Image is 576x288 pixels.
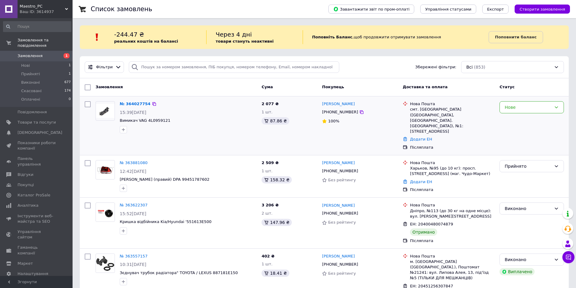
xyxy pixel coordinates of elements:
[69,71,71,77] span: 1
[562,251,574,263] button: Чат з покупцем
[91,5,152,13] h1: Список замовлень
[403,85,447,89] span: Доставка та оплата
[18,156,56,167] span: Панель управління
[18,203,38,208] span: Аналітика
[18,140,56,151] span: Показники роботи компанії
[410,160,495,166] div: Нова Пошта
[18,120,56,125] span: Товари та послуги
[96,255,115,271] img: Фото товару
[96,202,115,222] a: Фото товару
[18,261,33,266] span: Маркет
[328,119,339,123] span: 100%
[262,262,272,266] span: 1 шт.
[495,35,537,39] b: Поповнити баланс
[322,85,344,89] span: Покупець
[321,108,359,116] div: [PHONE_NUMBER]
[410,238,495,244] div: Післяплата
[333,6,409,12] span: Завантажити звіт по пром-оплаті
[505,104,552,111] div: Нове
[21,63,30,68] span: Нові
[63,53,70,58] span: 1
[410,202,495,208] div: Нова Пошта
[262,270,289,277] div: 18.41 ₴
[410,101,495,107] div: Нова Пошта
[96,64,113,70] span: Фільтри
[262,110,272,114] span: 1 шт.
[21,71,40,77] span: Прийняті
[328,220,356,225] span: Без рейтингу
[500,268,535,275] div: Виплачено
[410,259,495,281] div: м. [GEOGRAPHIC_DATA] ([GEOGRAPHIC_DATA].), Поштомат №21241: вул. Липова Алея, 13, під'їзд №5 (ТІЛ...
[96,85,123,89] span: Замовлення
[114,31,144,38] span: -244.47 ₴
[262,176,292,183] div: 158.32 ₴
[18,213,56,224] span: Інструменти веб-майстра та SEO
[96,104,115,118] img: Фото товару
[410,107,495,134] div: смт. [GEOGRAPHIC_DATA] ([GEOGRAPHIC_DATA], [GEOGRAPHIC_DATA]. [GEOGRAPHIC_DATA]), №1: [STREET_ADD...
[482,5,509,14] button: Експорт
[410,208,495,219] div: Дніпро, №113 (до 30 кг на одне місце): вул. [PERSON_NAME][STREET_ADDRESS]
[18,109,47,115] span: Повідомлення
[500,85,515,89] span: Статус
[18,37,73,48] span: Замовлення та повідомлення
[505,163,552,170] div: Прийнято
[487,7,504,11] span: Експорт
[505,205,552,212] div: Виконано
[20,9,73,15] div: Ваш ID: 3614937
[18,130,62,135] span: [DEMOGRAPHIC_DATA]
[262,160,278,165] span: 2 509 ₴
[328,271,356,276] span: Без рейтингу
[69,63,71,68] span: 1
[262,254,275,258] span: 402 ₴
[18,271,48,277] span: Налаштування
[474,65,485,70] span: (853)
[21,97,40,102] span: Оплачені
[69,97,71,102] span: 0
[262,211,272,215] span: 2 шт.
[96,101,115,121] a: Фото товару
[18,182,34,188] span: Покупці
[410,137,432,141] a: Додати ЕН
[96,206,115,219] img: Фото товару
[120,118,171,123] span: Вимикач VAG 4L0959121
[20,4,65,9] span: Maestro_PC
[509,7,570,11] a: Створити замовлення
[328,5,414,14] button: Завантажити звіт по пром-оплаті
[93,33,102,42] img: :exclamation:
[96,164,115,176] img: Фото товару
[18,245,56,256] span: Гаманець компанії
[21,88,42,94] span: Скасовані
[322,160,355,166] a: [PERSON_NAME]
[262,85,273,89] span: Cума
[321,167,359,175] div: [PHONE_NUMBER]
[120,219,212,224] a: Кришка відбійника Kia/Hyundai '551613E500
[505,256,552,263] div: Виконано
[96,160,115,180] a: Фото товару
[410,254,495,259] div: Нова Пошта
[120,270,238,275] a: Зєднувач трубок радіатора" TOYOTA / LEXUS 887181E150
[262,219,292,226] div: 147.96 ₴
[410,180,432,184] a: Додати ЕН
[120,177,210,182] a: [PERSON_NAME] (правий) DPA 99451787602
[216,31,252,38] span: Через 4 дні
[410,145,495,150] div: Післяплата
[114,39,178,44] b: реальних коштів на балансі
[312,35,352,39] b: Поповніть Баланс
[420,5,476,14] button: Управління статусами
[18,229,56,240] span: Управління сайтом
[489,31,543,43] a: Поповнити баланс
[515,5,570,14] button: Створити замовлення
[303,30,489,44] div: , щоб продовжити отримувати замовлення
[96,254,115,273] a: Фото товару
[120,203,148,207] a: № 363622307
[519,7,565,11] span: Створити замовлення
[410,222,453,226] span: ЕН: 20400480074879
[328,178,356,182] span: Без рейтингу
[120,254,148,258] a: № 363557157
[64,80,71,85] span: 677
[410,187,495,193] div: Післяплата
[321,260,359,268] div: [PHONE_NUMBER]
[64,88,71,94] span: 174
[18,193,50,198] span: Каталог ProSale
